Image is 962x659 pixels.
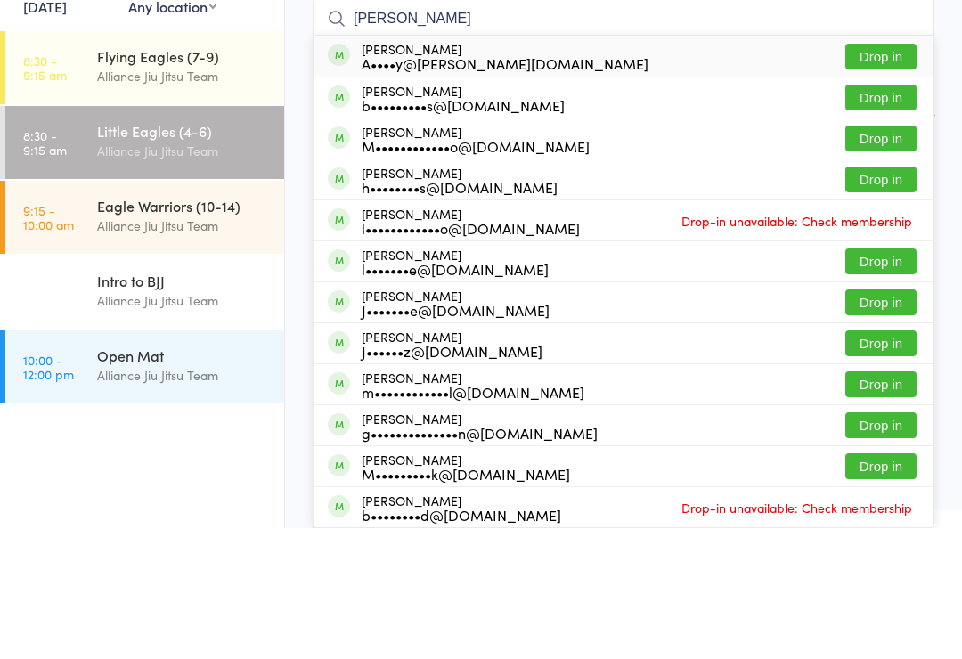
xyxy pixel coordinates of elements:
[362,173,648,201] div: [PERSON_NAME]
[362,557,598,571] div: g••••••••••••••n@[DOMAIN_NAME]
[362,187,648,201] div: A••••y@[PERSON_NAME][DOMAIN_NAME]
[97,402,269,421] div: Intro to BJJ
[845,216,917,241] button: Drop in
[23,184,67,213] time: 8:30 - 9:15 am
[5,312,284,385] a: 9:15 -10:00 amEagle Warriors (10-14)Alliance Jiu Jitsu Team
[845,256,917,282] button: Drop in
[362,229,565,243] div: b•••••••••s@[DOMAIN_NAME]
[97,421,269,442] div: Alliance Jiu Jitsu Team
[97,476,269,496] div: Open Mat
[362,393,549,407] div: l•••••••e@[DOMAIN_NAME]
[845,297,917,323] button: Drop in
[362,352,580,366] div: l••••••••••••o@[DOMAIN_NAME]
[97,327,269,346] div: Eagle Warriors (10-14)
[5,237,284,310] a: 8:30 -9:15 amLittle Eagles (4-6)Alliance Jiu Jitsu Team
[23,484,74,512] time: 10:00 - 12:00 pm
[23,334,74,362] time: 9:15 - 10:00 am
[18,13,85,80] img: Alliance Sydney
[362,419,550,448] div: [PERSON_NAME]
[313,69,907,86] span: Kids Classes
[362,475,542,489] div: J••••••z@[DOMAIN_NAME]
[845,584,917,610] button: Drop in
[362,270,590,284] div: M••••••••••••o@[DOMAIN_NAME]
[362,378,549,407] div: [PERSON_NAME]
[97,346,269,367] div: Alliance Jiu Jitsu Team
[677,338,917,365] span: Drop-in unavailable: Check membership
[5,162,284,235] a: 8:30 -9:15 amFlying Eagles (7-9)Alliance Jiu Jitsu Team
[5,461,284,534] a: 10:00 -12:00 pmOpen MatAlliance Jiu Jitsu Team
[97,252,269,272] div: Little Eagles (4-6)
[97,177,269,197] div: Flying Eagles (7-9)
[845,379,917,405] button: Drop in
[23,259,67,288] time: 8:30 - 9:15 am
[362,256,590,284] div: [PERSON_NAME]
[97,197,269,217] div: Alliance Jiu Jitsu Team
[845,420,917,446] button: Drop in
[845,543,917,569] button: Drop in
[362,598,570,612] div: M•••••••••k@[DOMAIN_NAME]
[845,502,917,528] button: Drop in
[128,127,216,147] div: Any location
[128,98,216,127] div: At
[362,311,558,325] div: h••••••••s@[DOMAIN_NAME]
[362,434,550,448] div: J•••••••e@[DOMAIN_NAME]
[677,625,917,652] span: Drop-in unavailable: Check membership
[362,215,565,243] div: [PERSON_NAME]
[23,127,67,147] a: [DATE]
[313,51,907,69] span: Alliance Jiu Jitsu Team
[362,297,558,325] div: [PERSON_NAME]
[845,175,917,200] button: Drop in
[5,386,284,460] a: 9:15 -10:00 amIntro to BJJAlliance Jiu Jitsu Team
[313,86,934,104] span: Kids
[845,461,917,487] button: Drop in
[362,542,598,571] div: [PERSON_NAME]
[23,98,110,127] div: Events for
[313,33,907,51] span: [DATE] 8:30am
[362,624,561,653] div: [PERSON_NAME]
[362,501,584,530] div: [PERSON_NAME]
[362,516,584,530] div: m••••••••••••l@[DOMAIN_NAME]
[97,272,269,292] div: Alliance Jiu Jitsu Team
[97,496,269,517] div: Alliance Jiu Jitsu Team
[313,129,934,170] input: Search
[23,409,74,437] time: 9:15 - 10:00 am
[362,338,580,366] div: [PERSON_NAME]
[362,583,570,612] div: [PERSON_NAME]
[362,460,542,489] div: [PERSON_NAME]
[362,639,561,653] div: b••••••••d@[DOMAIN_NAME]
